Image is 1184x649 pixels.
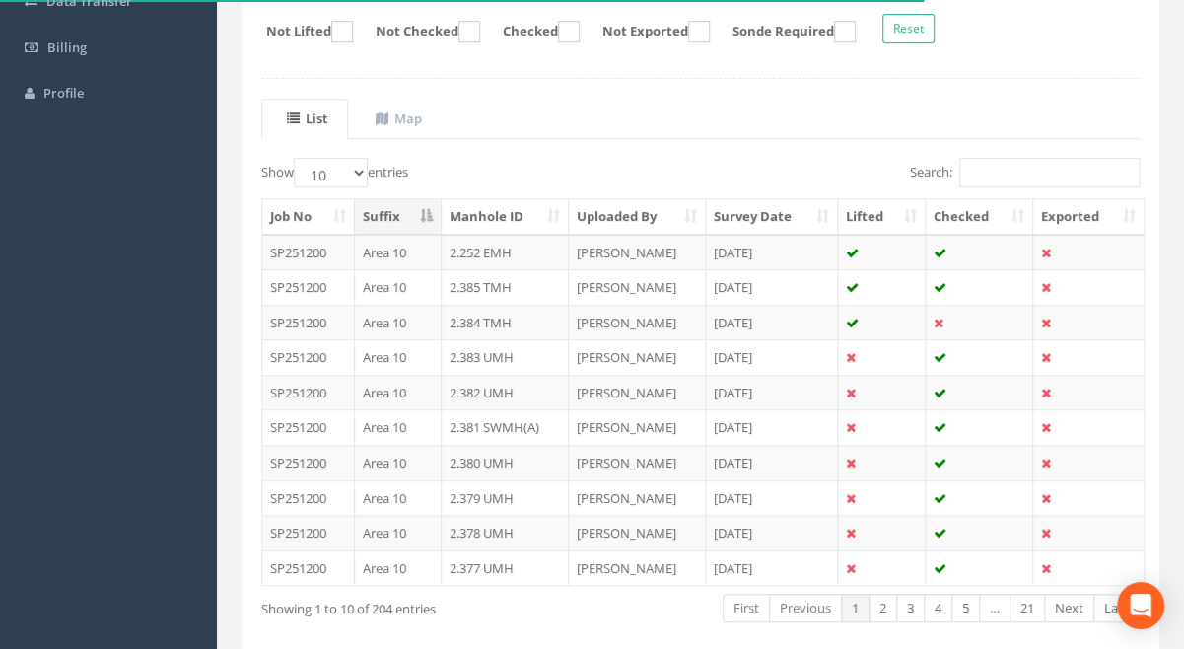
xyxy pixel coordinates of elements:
label: Not Lifted [246,21,353,42]
td: SP251200 [262,550,355,586]
td: [DATE] [706,445,838,480]
th: Survey Date: activate to sort column ascending [706,199,838,235]
td: 2.379 UMH [442,480,570,516]
a: Map [350,99,443,139]
td: [DATE] [706,375,838,410]
td: [DATE] [706,235,838,270]
a: Last [1093,594,1140,622]
td: 2.382 UMH [442,375,570,410]
td: [PERSON_NAME] [569,445,706,480]
uib-tab-heading: Map [376,109,422,127]
a: 4 [924,594,952,622]
a: List [261,99,348,139]
div: Open Intercom Messenger [1117,582,1164,629]
a: Previous [769,594,842,622]
label: Not Exported [583,21,710,42]
td: [DATE] [706,269,838,305]
input: Search: [959,158,1140,187]
td: 2.252 EMH [442,235,570,270]
label: Show entries [261,158,408,187]
td: Area 10 [355,375,442,410]
td: [PERSON_NAME] [569,515,706,550]
td: [PERSON_NAME] [569,305,706,340]
td: Area 10 [355,235,442,270]
td: Area 10 [355,445,442,480]
select: Showentries [294,158,368,187]
td: 2.380 UMH [442,445,570,480]
td: [DATE] [706,339,838,375]
td: SP251200 [262,269,355,305]
td: SP251200 [262,445,355,480]
uib-tab-heading: List [287,109,327,127]
td: Area 10 [355,339,442,375]
td: 2.384 TMH [442,305,570,340]
a: First [723,594,770,622]
td: [DATE] [706,305,838,340]
td: 2.383 UMH [442,339,570,375]
td: [PERSON_NAME] [569,339,706,375]
a: 5 [951,594,980,622]
td: Area 10 [355,269,442,305]
td: SP251200 [262,409,355,445]
th: Exported: activate to sort column ascending [1033,199,1144,235]
td: [PERSON_NAME] [569,235,706,270]
th: Suffix: activate to sort column descending [355,199,442,235]
td: [DATE] [706,480,838,516]
th: Job No: activate to sort column ascending [262,199,355,235]
td: SP251200 [262,339,355,375]
label: Not Checked [356,21,480,42]
td: SP251200 [262,305,355,340]
td: 2.377 UMH [442,550,570,586]
td: Area 10 [355,550,442,586]
label: Sonde Required [713,21,856,42]
td: [DATE] [706,515,838,550]
td: Area 10 [355,480,442,516]
a: 2 [869,594,897,622]
td: [PERSON_NAME] [569,550,706,586]
th: Uploaded By: activate to sort column ascending [569,199,706,235]
td: SP251200 [262,480,355,516]
div: Showing 1 to 10 of 204 entries [261,592,610,618]
td: Area 10 [355,305,442,340]
td: [PERSON_NAME] [569,269,706,305]
button: Reset [882,14,935,43]
a: Next [1044,594,1094,622]
th: Checked: activate to sort column ascending [926,199,1033,235]
a: 3 [896,594,925,622]
td: Area 10 [355,409,442,445]
td: SP251200 [262,515,355,550]
td: [PERSON_NAME] [569,480,706,516]
th: Lifted: activate to sort column ascending [838,199,926,235]
a: … [979,594,1010,622]
td: [PERSON_NAME] [569,375,706,410]
span: Billing [47,38,87,56]
td: 2.381 SWMH(A) [442,409,570,445]
td: SP251200 [262,235,355,270]
td: Area 10 [355,515,442,550]
td: 2.378 UMH [442,515,570,550]
a: 1 [841,594,870,622]
span: Profile [43,84,84,102]
th: Manhole ID: activate to sort column ascending [442,199,570,235]
td: [DATE] [706,550,838,586]
td: 2.385 TMH [442,269,570,305]
label: Search: [910,158,1140,187]
label: Checked [483,21,580,42]
td: SP251200 [262,375,355,410]
a: 21 [1010,594,1045,622]
td: [DATE] [706,409,838,445]
td: [PERSON_NAME] [569,409,706,445]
